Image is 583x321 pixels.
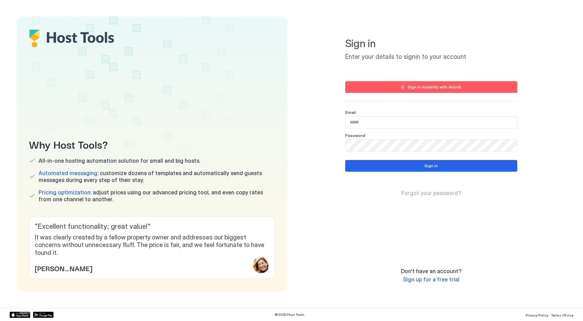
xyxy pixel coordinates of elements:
span: Email [345,110,356,115]
input: Input Field [346,140,517,151]
div: Sign in [424,163,438,169]
span: [PERSON_NAME] [35,263,92,273]
input: Input Field [346,117,517,128]
span: Automated messaging: [39,170,98,176]
a: Forgot your password? [401,190,461,197]
span: " Excellent functionality; great value! " [35,222,269,231]
button: Sign in [345,160,517,172]
span: It was clearly created by a fellow property owner and addresses our biggest concerns without unne... [35,234,269,257]
span: © 2025 Host Tools [275,312,305,317]
span: Pricing optimization: [39,189,92,196]
span: Sign in [345,37,517,50]
span: Why Host Tools? [29,136,275,152]
a: App Store [10,312,30,318]
span: customize dozens of templates and automatically send guests messages during every step of their s... [39,170,275,183]
button: Sign in instantly with Airbnb [345,81,517,93]
div: profile [253,257,269,273]
div: Sign in instantly with Airbnb [407,84,462,90]
a: Terms Of Use [551,311,573,318]
span: All-in-one hosting automation solution for small and big hosts. [39,157,200,164]
a: Privacy Policy [526,311,548,318]
span: Privacy Policy [526,313,548,317]
span: Enter your details to signin to your account [345,53,517,61]
span: Password [345,133,365,138]
span: Don't have an account? [401,268,462,275]
a: Sign up for a free trial [403,276,459,283]
span: Terms Of Use [551,313,573,317]
span: adjust prices using our advanced pricing tool, and even copy rates from one channel to another. [39,189,275,203]
a: Google Play Store [33,312,54,318]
